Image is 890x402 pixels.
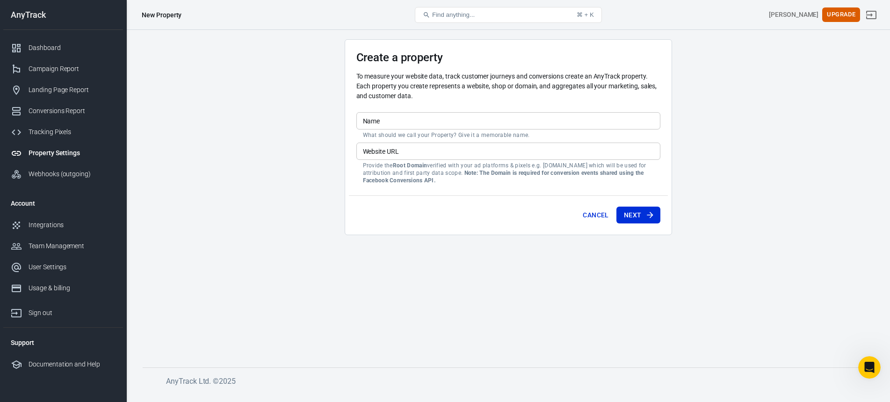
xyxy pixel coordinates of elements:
[29,308,116,318] div: Sign out
[3,236,123,257] a: Team Management
[142,10,181,20] div: New Property
[3,37,123,58] a: Dashboard
[3,79,123,100] a: Landing Page Report
[616,207,660,224] button: Next
[363,131,654,139] p: What should we call your Property? Give it a memorable name.
[3,278,123,299] a: Usage & billing
[432,11,475,18] span: Find anything...
[3,331,123,354] li: Support
[356,51,660,64] h3: Create a property
[29,106,116,116] div: Conversions Report
[3,299,123,323] a: Sign out
[29,64,116,74] div: Campaign Report
[29,241,116,251] div: Team Management
[577,11,594,18] div: ⌘ + K
[579,207,612,224] button: Cancel
[415,7,602,23] button: Find anything...⌘ + K
[3,11,123,19] div: AnyTrack
[29,262,116,272] div: User Settings
[356,112,660,129] input: Your Website Name
[3,58,123,79] a: Campaign Report
[3,215,123,236] a: Integrations
[363,162,654,184] p: Provide the verified with your ad platforms & pixels e.g. [DOMAIN_NAME] which will be used for at...
[166,375,868,387] h6: AnyTrack Ltd. © 2025
[29,148,116,158] div: Property Settings
[858,356,881,379] iframe: Intercom live chat
[29,85,116,95] div: Landing Page Report
[29,359,116,369] div: Documentation and Help
[363,170,644,184] strong: Note: The Domain is required for conversion events shared using the Facebook Conversions API.
[29,283,116,293] div: Usage & billing
[29,169,116,179] div: Webhooks (outgoing)
[29,220,116,230] div: Integrations
[3,192,123,215] li: Account
[769,10,818,20] div: Account id: 0HiXHFFi
[3,100,123,122] a: Conversions Report
[29,43,116,53] div: Dashboard
[393,162,427,169] strong: Root Domain
[3,164,123,185] a: Webhooks (outgoing)
[29,127,116,137] div: Tracking Pixels
[3,143,123,164] a: Property Settings
[356,143,660,160] input: example.com
[822,7,860,22] button: Upgrade
[3,257,123,278] a: User Settings
[356,72,660,101] p: To measure your website data, track customer journeys and conversions create an AnyTrack property...
[860,4,883,26] a: Sign out
[3,122,123,143] a: Tracking Pixels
